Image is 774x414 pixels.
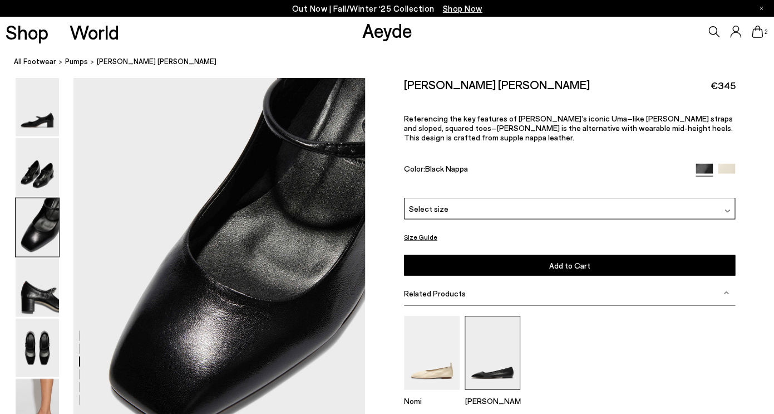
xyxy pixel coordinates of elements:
[16,78,59,137] img: Aline Leather Mary-Jane Pumps - Image 1
[710,79,735,92] span: €345
[16,138,59,197] img: Aline Leather Mary-Jane Pumps - Image 2
[465,382,520,406] a: Ida Leather Square-Toe Flats [PERSON_NAME]
[16,319,59,377] img: Aline Leather Mary-Jane Pumps - Image 5
[723,290,729,296] img: svg%3E
[465,396,520,406] p: [PERSON_NAME]
[362,18,412,42] a: Aeyde
[70,22,119,42] a: World
[404,316,460,390] img: Nomi Ruched Flats
[16,198,59,257] img: Aline Leather Mary-Jane Pumps - Image 3
[404,164,685,177] div: Color:
[404,114,733,142] span: Referencing the key features of [PERSON_NAME]’s iconic Uma–like [PERSON_NAME] straps and sloped, ...
[409,203,448,215] span: Select size
[425,164,468,173] span: Black Nappa
[404,382,460,406] a: Nomi Ruched Flats Nomi
[404,396,460,406] p: Nomi
[14,56,56,67] a: All Footwear
[6,22,48,42] a: Shop
[97,56,216,67] span: [PERSON_NAME] [PERSON_NAME]
[16,259,59,317] img: Aline Leather Mary-Jane Pumps - Image 4
[752,26,763,38] a: 2
[292,2,482,16] p: Out Now | Fall/Winter ‘25 Collection
[443,3,482,13] span: Navigate to /collections/new-in
[404,289,466,298] span: Related Products
[14,47,774,77] nav: breadcrumb
[404,255,736,276] button: Add to Cart
[724,208,730,213] img: svg%3E
[763,29,768,35] span: 2
[65,57,88,66] span: pumps
[549,261,590,270] span: Add to Cart
[465,316,520,390] img: Ida Leather Square-Toe Flats
[404,77,590,91] h2: [PERSON_NAME] [PERSON_NAME]
[404,230,437,244] button: Size Guide
[65,56,88,67] a: pumps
